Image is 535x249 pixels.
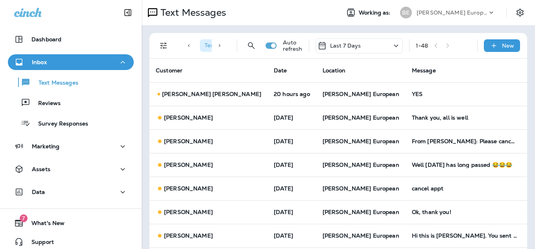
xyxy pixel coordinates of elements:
[20,214,28,222] span: 7
[8,184,134,200] button: Data
[157,7,226,18] p: Text Messages
[32,59,47,65] p: Inbox
[323,208,399,216] span: [PERSON_NAME] European
[323,161,399,168] span: [PERSON_NAME] European
[31,36,61,42] p: Dashboard
[417,9,487,16] p: [PERSON_NAME] European Autoworks
[412,209,517,215] div: Ok, thank you!
[117,5,139,20] button: Collapse Sidebar
[32,189,45,195] p: Data
[8,161,134,177] button: Assets
[323,114,399,121] span: [PERSON_NAME] European
[412,232,517,239] div: Hi this is Mark Winniczek. You sent me text when I was in Europe. I just came back a few days ago...
[32,166,50,172] p: Assets
[416,42,428,49] div: 1 - 48
[283,39,303,52] p: Auto refresh
[323,138,399,145] span: [PERSON_NAME] European
[24,220,65,229] span: What's New
[513,6,527,20] button: Settings
[200,39,280,52] div: Text Direction:Incoming
[8,31,134,47] button: Dashboard
[274,185,310,192] p: Oct 9, 2025 03:53 PM
[8,138,134,154] button: Marketing
[8,94,134,111] button: Reviews
[164,232,213,239] p: [PERSON_NAME]
[30,120,88,128] p: Survey Responses
[162,91,261,97] p: [PERSON_NAME] [PERSON_NAME]
[30,100,61,107] p: Reviews
[502,42,514,49] p: New
[274,162,310,168] p: Oct 10, 2025 12:14 PM
[8,74,134,90] button: Text Messages
[205,42,267,49] span: Text Direction : Incoming
[274,114,310,121] p: Oct 10, 2025 03:27 PM
[274,232,310,239] p: Oct 9, 2025 03:07 PM
[274,209,310,215] p: Oct 9, 2025 03:25 PM
[24,239,54,248] span: Support
[164,209,213,215] p: [PERSON_NAME]
[412,185,517,192] div: cancel appt
[330,42,361,49] p: Last 7 Days
[244,38,259,53] button: Search Messages
[164,162,213,168] p: [PERSON_NAME]
[156,67,183,74] span: Customer
[8,215,134,231] button: 7What's New
[274,138,310,144] p: Oct 10, 2025 02:56 PM
[323,232,399,239] span: [PERSON_NAME] European
[412,138,517,144] div: From Carl Scheef: Please cancel this appointment for my 2006 Subaru Forrester ...October 16th, 20...
[164,138,213,144] p: [PERSON_NAME]
[274,91,310,97] p: Oct 12, 2025 11:48 AM
[412,114,517,121] div: Thank you, all is well
[274,67,287,74] span: Date
[412,91,517,97] div: YES
[323,185,399,192] span: [PERSON_NAME] European
[164,185,213,192] p: [PERSON_NAME]
[323,67,345,74] span: Location
[359,9,392,16] span: Working as:
[32,143,59,149] p: Marketing
[400,7,412,18] div: BE
[412,67,436,74] span: Message
[156,38,172,53] button: Filters
[8,115,134,131] button: Survey Responses
[8,54,134,70] button: Inbox
[412,162,517,168] div: Well sept 30 has long passed 😂😂😂
[31,79,78,87] p: Text Messages
[323,90,399,98] span: [PERSON_NAME] European
[164,114,213,121] p: [PERSON_NAME]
